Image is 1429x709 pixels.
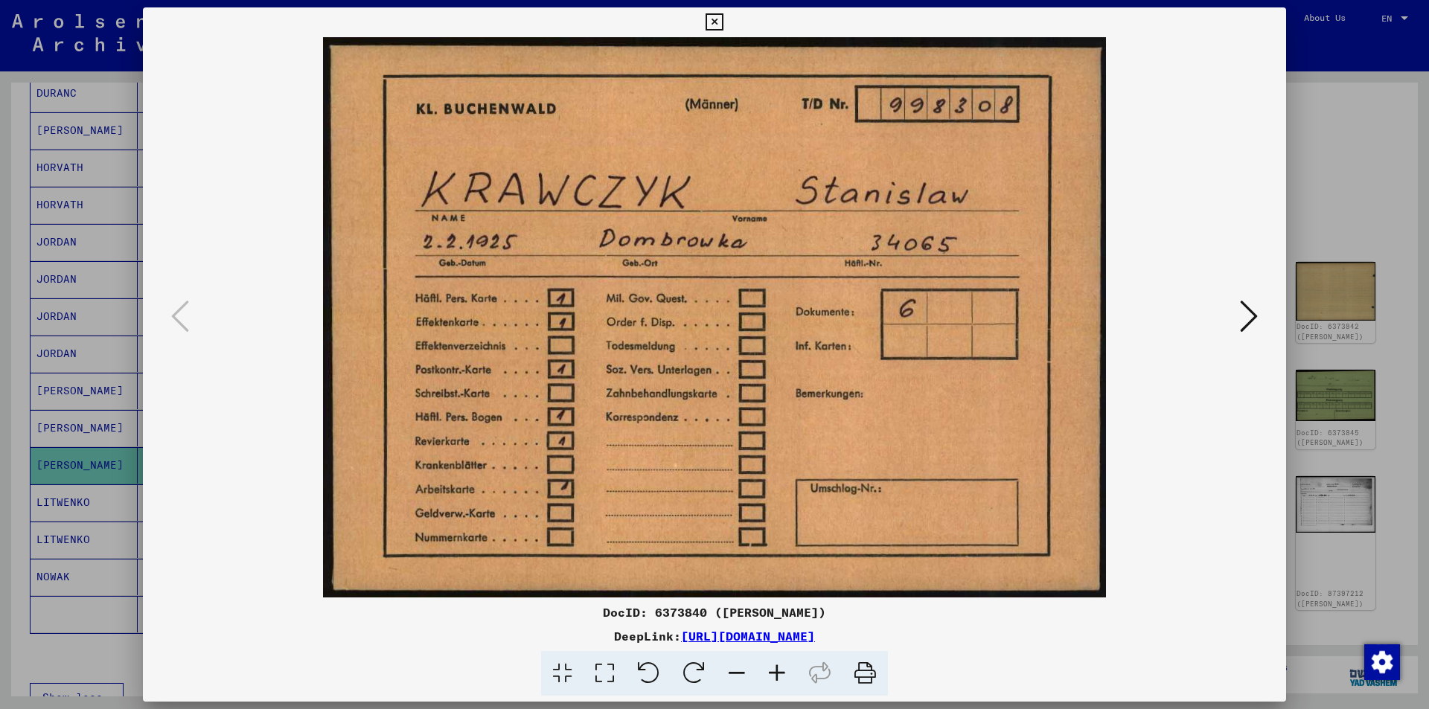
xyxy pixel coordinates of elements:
[681,629,815,644] a: [URL][DOMAIN_NAME]
[143,603,1286,621] div: DocID: 6373840 ([PERSON_NAME])
[1364,644,1399,679] div: Change consent
[1364,644,1400,680] img: Change consent
[194,37,1235,597] img: 001.jpg
[143,627,1286,645] div: DeepLink:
